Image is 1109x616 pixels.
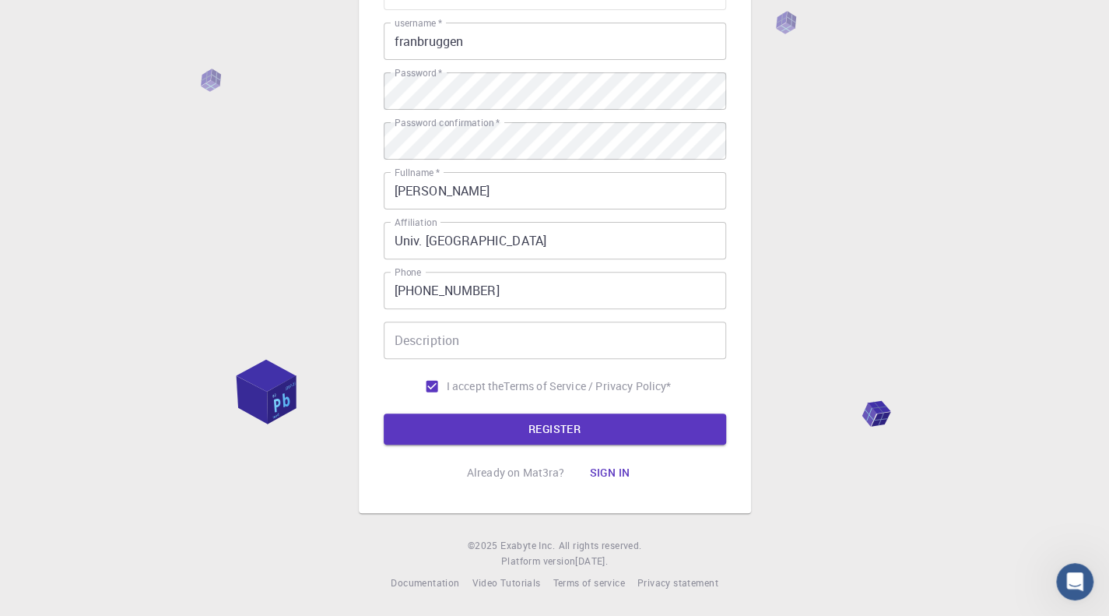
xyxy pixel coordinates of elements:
[447,378,504,394] span: I accept the
[472,576,540,591] a: Video Tutorials
[501,554,575,569] span: Platform version
[395,216,437,229] label: Affiliation
[395,116,500,129] label: Password confirmation
[553,576,624,591] a: Terms of service
[395,16,442,30] label: username
[472,576,540,589] span: Video Tutorials
[575,554,608,567] span: [DATE] .
[504,378,671,394] p: Terms of Service / Privacy Policy *
[468,538,500,554] span: © 2025
[467,465,565,480] p: Already on Mat3ra?
[395,166,440,179] label: Fullname
[575,554,608,569] a: [DATE].
[558,538,641,554] span: All rights reserved.
[395,66,442,79] label: Password
[384,414,726,445] button: REGISTER
[553,576,624,589] span: Terms of service
[637,576,718,589] span: Privacy statement
[637,576,718,591] a: Privacy statement
[395,266,421,279] label: Phone
[391,576,459,589] span: Documentation
[1056,563,1093,600] iframe: Intercom live chat
[577,457,642,488] button: Sign in
[504,378,671,394] a: Terms of Service / Privacy Policy*
[391,576,459,591] a: Documentation
[500,538,555,554] a: Exabyte Inc.
[500,539,555,551] span: Exabyte Inc.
